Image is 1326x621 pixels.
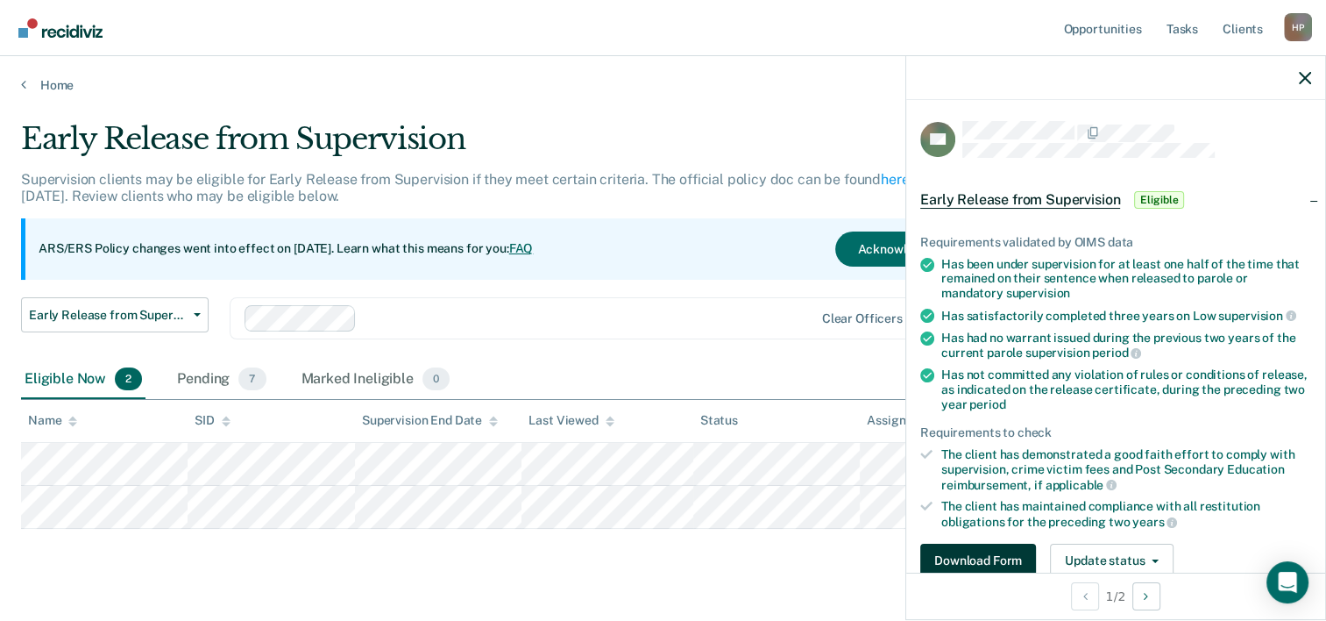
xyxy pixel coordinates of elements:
[1050,544,1174,579] button: Update status
[941,499,1311,529] div: The client has maintained compliance with all restitution obligations for the preceding two
[21,360,145,399] div: Eligible Now
[21,77,1305,93] a: Home
[28,413,77,428] div: Name
[1134,191,1184,209] span: Eligible
[867,413,949,428] div: Assigned to
[941,331,1311,360] div: Has had no warrant issued during the previous two years of the current parole supervision
[920,544,1036,579] button: Download Form
[21,171,966,204] p: Supervision clients may be eligible for Early Release from Supervision if they meet certain crite...
[941,447,1311,492] div: The client has demonstrated a good faith effort to comply with supervision, crime victim fees and...
[906,172,1325,228] div: Early Release from SupervisionEligible
[1218,309,1295,323] span: supervision
[906,573,1325,619] div: 1 / 2
[115,368,142,390] span: 2
[21,121,1016,171] div: Early Release from Supervision
[195,413,230,428] div: SID
[528,413,613,428] div: Last Viewed
[174,360,269,399] div: Pending
[920,235,1311,250] div: Requirements validated by OIMS data
[969,397,1005,411] span: period
[835,232,1002,267] button: Acknowledge & Close
[700,413,738,428] div: Status
[1284,13,1312,41] div: H P
[920,191,1120,209] span: Early Release from Supervision
[822,311,903,326] div: Clear officers
[920,425,1311,440] div: Requirements to check
[941,368,1311,411] div: Has not committed any violation of rules or conditions of release, as indicated on the release ce...
[1046,478,1117,492] span: applicable
[1006,286,1070,300] span: supervision
[362,413,498,428] div: Supervision End Date
[941,257,1311,301] div: Has been under supervision for at least one half of the time that remained on their sentence when...
[1092,346,1141,360] span: period
[509,241,534,255] a: FAQ
[29,308,187,323] span: Early Release from Supervision
[1284,13,1312,41] button: Profile dropdown button
[1266,561,1308,603] div: Open Intercom Messenger
[1071,582,1099,610] button: Previous Opportunity
[39,240,533,258] p: ARS/ERS Policy changes went into effect on [DATE]. Learn what this means for you:
[238,368,266,390] span: 7
[941,308,1311,324] div: Has satisfactorily completed three years on Low
[1132,582,1160,610] button: Next Opportunity
[881,171,909,188] a: here
[422,368,450,390] span: 0
[298,360,454,399] div: Marked Ineligible
[18,18,103,38] img: Recidiviz
[920,544,1043,579] a: Navigate to form link
[1132,515,1177,529] span: years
